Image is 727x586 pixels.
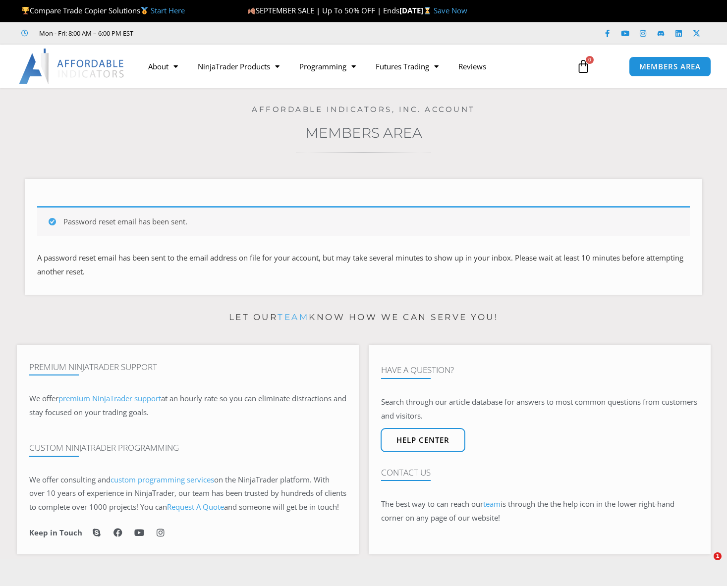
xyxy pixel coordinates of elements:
span: We offer [29,393,58,403]
img: LogoAI | Affordable Indicators – NinjaTrader [19,49,125,84]
p: A password reset email has been sent to the email address on file for your account, but may take ... [37,251,690,279]
h4: Contact Us [381,468,698,478]
nav: Menu [138,55,567,78]
a: Request A Quote [167,502,224,512]
a: Save Now [434,5,467,15]
img: 🥇 [141,7,148,14]
h4: Premium NinjaTrader Support [29,362,346,372]
p: The best way to can reach our is through the the help icon in the lower right-hand corner on any ... [381,497,698,525]
img: 🏆 [22,7,29,14]
a: 0 [561,52,605,81]
h4: Have A Question? [381,365,698,375]
a: MEMBERS AREA [629,56,712,77]
a: Futures Trading [366,55,448,78]
span: MEMBERS AREA [639,63,701,70]
img: 🍂 [248,7,255,14]
span: SEPTEMBER SALE | Up To 50% OFF | Ends [247,5,399,15]
h6: Keep in Touch [29,528,82,537]
span: We offer consulting and [29,475,214,484]
a: premium NinjaTrader support [58,393,161,403]
a: Start Here [151,5,185,15]
a: Affordable Indicators, Inc. Account [252,105,475,114]
p: Search through our article database for answers to most common questions from customers and visit... [381,395,698,423]
a: team [278,312,309,322]
iframe: Intercom live chat [693,552,717,576]
a: Members Area [305,124,422,141]
a: Help center [381,428,465,452]
p: Let our know how we can serve you! [17,310,711,325]
a: team [483,499,501,509]
a: Reviews [448,55,496,78]
span: on the NinjaTrader platform. With over 10 years of experience in NinjaTrader, our team has been t... [29,475,346,512]
h4: Custom NinjaTrader Programming [29,443,346,453]
span: Help center [396,436,449,444]
span: at an hourly rate so you can eliminate distractions and stay focused on your trading goals. [29,393,346,417]
a: NinjaTrader Products [188,55,289,78]
span: Compare Trade Copier Solutions [21,5,185,15]
img: ⌛ [424,7,431,14]
div: Password reset email has been sent. [37,206,690,236]
strong: [DATE] [399,5,434,15]
span: Mon - Fri: 8:00 AM – 6:00 PM EST [37,27,133,39]
a: About [138,55,188,78]
span: 0 [586,56,594,64]
a: custom programming services [111,475,214,484]
iframe: Customer reviews powered by Trustpilot [147,28,296,38]
a: Programming [289,55,366,78]
span: 1 [714,552,722,560]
